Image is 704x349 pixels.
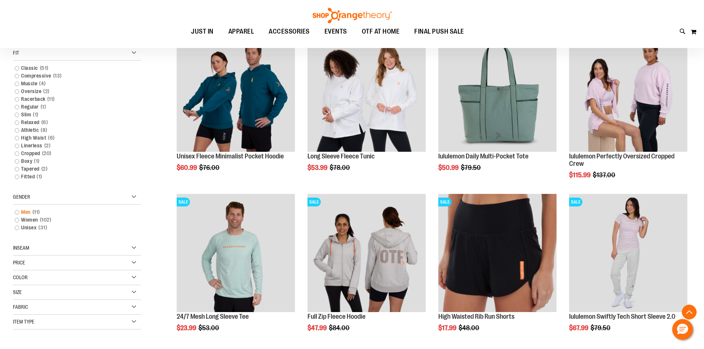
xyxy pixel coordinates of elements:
a: Oversize2 [11,88,134,95]
div: product [173,30,299,190]
a: Linerless2 [11,142,134,150]
span: $76.00 [199,164,221,171]
span: 102 [38,216,53,224]
a: Main Image of 1457091SALE [307,194,426,313]
img: Main Image of 1457091 [307,194,426,312]
span: Item Type [13,319,34,325]
a: Compressive13 [11,72,134,80]
span: $17.99 [438,324,458,332]
a: Long Sleeve Fleece Tunic [307,153,375,160]
button: Back To Top [682,305,697,319]
span: SALE [307,198,321,206]
span: $115.99 [569,171,592,179]
div: product [304,30,429,190]
a: High Waist6 [11,134,134,142]
span: $79.50 [461,164,482,171]
span: 51 [38,64,50,72]
span: $53.00 [198,324,220,332]
a: Cropped20 [11,150,134,157]
a: lululemon Swiftly Tech Short Sleeve 2.0SALE [569,194,687,313]
button: Hello, have a question? Let’s chat. [672,319,693,340]
span: SALE [438,198,452,206]
div: product [565,30,691,197]
span: $23.99 [177,324,197,332]
span: $47.99 [307,324,328,332]
span: $84.00 [329,324,351,332]
a: High Waisted Rib Run ShortsSALE [438,194,557,313]
a: JUST IN [184,23,221,40]
span: 2 [42,142,52,150]
span: 1 [35,173,44,181]
a: lululemon Daily Multi-Pocket ToteSALE [438,34,557,153]
a: APPAREL [221,23,262,40]
a: Product image for Fleece Long SleeveSALE [307,34,426,153]
a: Slim1 [11,111,134,119]
span: APPAREL [228,23,254,40]
span: 1 [31,111,40,119]
span: $50.99 [438,164,460,171]
span: JUST IN [191,23,214,40]
img: Main Image of 1457095 [177,194,295,312]
span: 8 [39,126,49,134]
a: Racerback11 [11,95,134,103]
span: 2 [40,165,50,173]
span: 11 [45,95,57,103]
img: lululemon Swiftly Tech Short Sleeve 2.0 [569,194,687,312]
img: Shop Orangetheory [312,8,393,23]
span: SALE [569,198,582,206]
a: Full Zip Fleece Hoodie [307,313,365,320]
span: 13 [51,72,64,80]
a: Unisex Fleece Minimalist Pocket Hoodie [177,153,284,160]
span: 6 [40,119,50,126]
span: $79.50 [591,324,612,332]
span: ACCESSORIES [269,23,310,40]
a: lululemon Swiftly Tech Short Sleeve 2.0 [569,313,676,320]
span: $137.00 [593,171,616,179]
span: Gender [13,194,30,200]
a: Unisex31 [11,224,134,232]
span: $53.99 [307,164,329,171]
span: Inseam [13,245,29,251]
span: $78.00 [330,164,351,171]
img: High Waisted Rib Run Shorts [438,194,557,312]
span: EVENTS [324,23,347,40]
span: SALE [177,198,190,206]
span: 2 [41,88,51,95]
span: 31 [37,224,49,232]
a: OTF AT HOME [354,23,407,40]
span: 1 [39,103,48,111]
a: lululemon Perfectly Oversized Cropped Crew [569,153,674,167]
a: Unisex Fleece Minimalist Pocket HoodieSALE [177,34,295,153]
span: 20 [40,150,53,157]
img: Product image for Fleece Long Sleeve [307,34,426,152]
a: High Waisted Rib Run Shorts [438,313,514,320]
span: 1 [32,157,41,165]
span: FINAL PUSH SALE [414,23,464,40]
img: lululemon Daily Multi-Pocket Tote [438,34,557,152]
span: Price [13,260,25,266]
a: Women102 [11,216,134,224]
a: lululemon Perfectly Oversized Cropped CrewSALE [569,34,687,153]
span: Color [13,274,28,280]
a: Classic51 [11,64,134,72]
span: Fit [13,50,19,56]
a: EVENTS [317,23,354,40]
a: Athletic8 [11,126,134,134]
img: lululemon Perfectly Oversized Cropped Crew [569,34,687,152]
a: 24/7 Mesh Long Sleeve Tee [177,313,249,320]
span: Fabric [13,304,28,310]
a: Men11 [11,208,134,216]
div: product [435,30,560,190]
a: Main Image of 1457095SALE [177,194,295,313]
span: 4 [37,80,48,88]
a: Relaxed6 [11,119,134,126]
a: lululemon Daily Multi-Pocket Tote [438,153,528,160]
a: ACCESSORIES [261,23,317,40]
span: 11 [31,208,42,216]
span: $67.99 [569,324,589,332]
span: 6 [46,134,57,142]
a: Regular1 [11,103,134,111]
a: Muscle4 [11,80,134,88]
a: FINAL PUSH SALE [407,23,472,40]
a: Fitted1 [11,173,134,181]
